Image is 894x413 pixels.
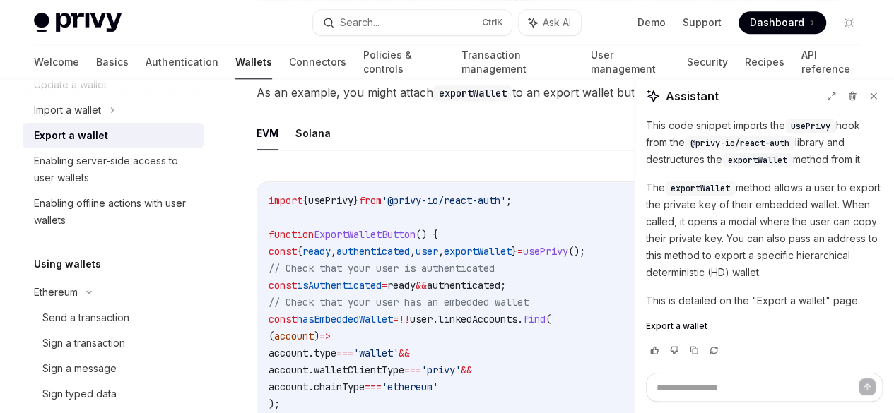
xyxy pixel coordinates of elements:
span: . [308,381,314,393]
span: usePrivy [791,121,830,132]
span: usePrivy [308,194,353,207]
span: { [302,194,308,207]
span: const [269,279,297,292]
span: exportWallet [444,245,512,258]
a: User management [590,45,670,79]
span: import [269,194,302,207]
span: 'wallet' [353,347,399,359]
a: Authentication [146,45,218,79]
span: = [517,245,523,258]
span: === [365,381,382,393]
span: . [308,364,314,376]
span: = [393,313,399,325]
a: Enabling server-side access to user wallets [23,148,204,191]
span: authenticated [336,245,410,258]
a: Sign a transaction [23,330,204,356]
a: Enabling offline actions with user wallets [23,191,204,233]
div: Send a transaction [42,309,129,326]
a: Send a transaction [23,305,204,330]
span: isAuthenticated [297,279,382,292]
a: Basics [96,45,129,79]
span: type [314,347,336,359]
div: Enabling server-side access to user wallets [34,152,195,186]
span: authenticated [427,279,500,292]
span: !! [399,313,410,325]
button: Send message [859,378,876,395]
div: Ethereum [34,284,78,301]
p: This is detailed on the "Export a wallet" page. [646,292,883,309]
a: Welcome [34,45,79,79]
div: Search... [340,14,380,31]
span: , [438,245,444,258]
button: Search...CtrlK [313,10,512,35]
a: API reference [801,45,860,79]
span: const [269,245,297,258]
span: } [512,245,517,258]
span: && [461,364,472,376]
a: Security [687,45,727,79]
span: Export a wallet [646,321,707,332]
div: Export a wallet [34,127,108,144]
span: => [319,330,331,342]
span: ( [269,330,274,342]
span: { [297,245,302,258]
span: user [410,313,433,325]
span: ( [546,313,551,325]
div: Import a wallet [34,102,101,119]
span: linkedAccounts [438,313,517,325]
span: === [336,347,353,359]
span: && [416,279,427,292]
span: account [269,364,308,376]
span: . [433,313,438,325]
a: Sign a message [23,356,204,381]
span: from [359,194,382,207]
a: Connectors [289,45,346,79]
span: 'ethereum' [382,381,438,393]
span: account [269,347,308,359]
span: usePrivy [523,245,568,258]
p: This code snippet imports the hook from the library and destructures the method from it. [646,117,883,168]
span: ); [269,397,280,410]
span: === [404,364,421,376]
span: Ask AI [543,16,571,30]
a: Wallets [235,45,272,79]
a: Support [683,16,722,30]
span: user [416,245,438,258]
span: account [269,381,308,393]
span: } [353,194,359,207]
a: Sign typed data [23,381,204,407]
div: Enabling offline actions with user wallets [34,195,195,229]
span: @privy-io/react-auth [690,138,789,149]
h5: Using wallets [34,256,101,273]
span: Assistant [666,88,719,104]
span: find [523,313,546,325]
button: Solana [295,116,331,150]
span: = [382,279,387,292]
span: . [517,313,523,325]
span: // Check that your user has an embedded wallet [269,296,529,309]
span: Dashboard [750,16,804,30]
span: const [269,313,297,325]
span: '@privy-io/react-auth' [382,194,506,207]
span: , [331,245,336,258]
span: ready [302,245,331,258]
div: Sign typed data [42,385,117,402]
a: Transaction management [461,45,574,79]
span: (); [568,245,585,258]
span: chainType [314,381,365,393]
span: // Check that your user is authenticated [269,262,495,275]
a: Policies & controls [363,45,445,79]
a: Dashboard [739,11,826,34]
div: Sign a transaction [42,335,125,352]
a: Export a wallet [23,123,204,148]
span: && [399,347,410,359]
span: , [410,245,416,258]
span: function [269,228,314,241]
span: Ctrl K [482,17,503,28]
span: 'privy' [421,364,461,376]
span: As an example, you might attach to an export wallet button in your app: [257,83,869,102]
p: The method allows a user to export the private key of their embedded wallet. When called, it open... [646,179,883,281]
span: exportWallet [728,155,787,166]
code: exportWallet [433,85,512,101]
span: exportWallet [671,183,730,194]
